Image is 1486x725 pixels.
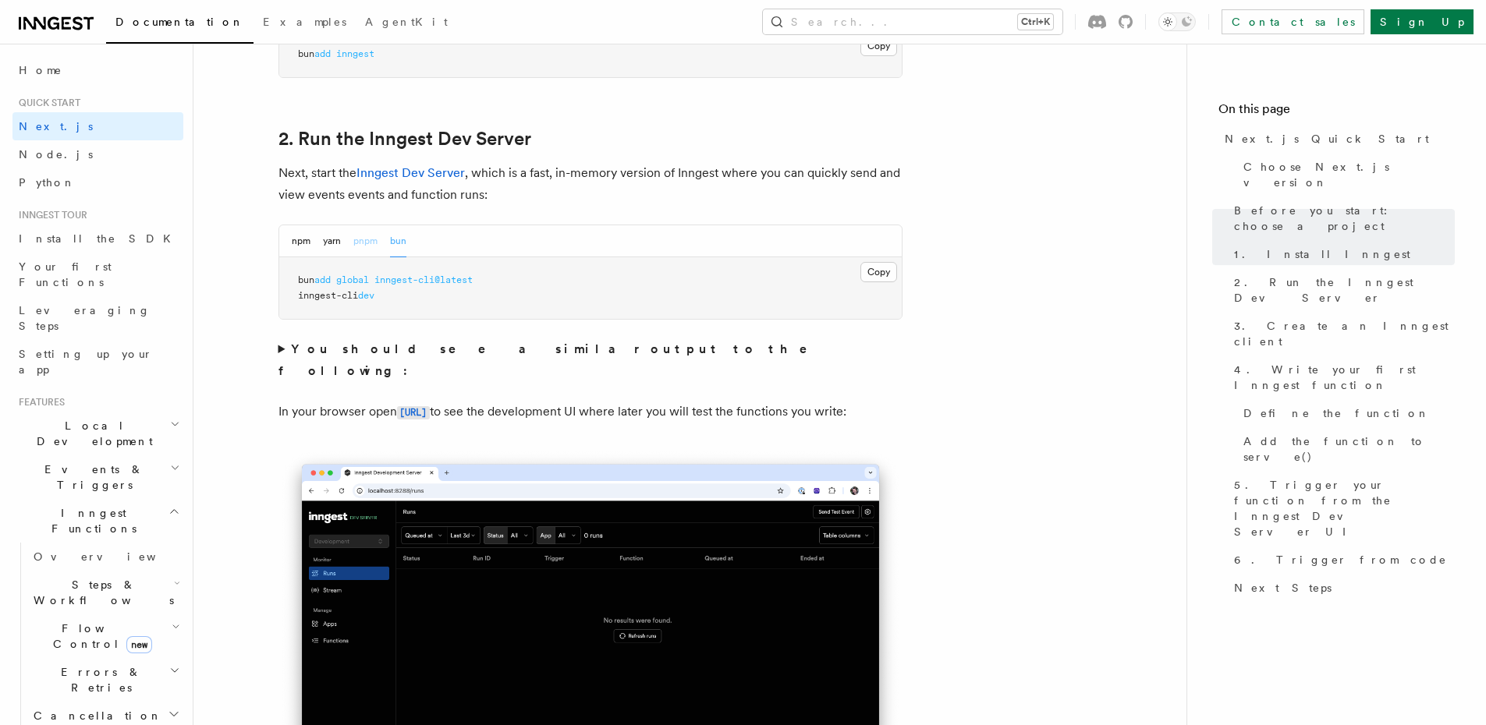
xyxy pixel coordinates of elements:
button: Steps & Workflows [27,571,183,614]
span: inngest [336,48,374,59]
span: add [314,274,331,285]
span: Define the function [1243,405,1430,421]
span: Python [19,176,76,189]
span: Overview [34,550,194,563]
span: bun [298,274,314,285]
button: Local Development [12,412,183,455]
button: Inngest Functions [12,499,183,543]
button: Copy [860,36,897,56]
button: Copy [860,262,897,282]
button: Errors & Retries [27,658,183,702]
a: Your first Functions [12,253,183,296]
a: Node.js [12,140,183,168]
code: [URL] [397,406,430,419]
a: 1. Install Inngest [1228,240,1455,268]
span: Node.js [19,148,93,161]
span: 6. Trigger from code [1234,552,1447,568]
span: Next.js Quick Start [1225,131,1429,147]
span: 3. Create an Inngest client [1234,318,1455,349]
span: Local Development [12,418,170,449]
a: Setting up your app [12,340,183,384]
kbd: Ctrl+K [1018,14,1053,30]
p: In your browser open to see the development UI where later you will test the functions you write: [278,401,903,423]
span: Errors & Retries [27,664,169,695]
span: bun [298,48,314,59]
button: npm [292,225,310,257]
a: 5. Trigger your function from the Inngest Dev Server UI [1228,471,1455,546]
span: AgentKit [365,16,448,28]
span: 2. Run the Inngest Dev Server [1234,274,1455,306]
a: Home [12,56,183,84]
span: dev [358,290,374,301]
a: Next.js Quick Start [1218,125,1455,153]
span: add [314,48,331,59]
a: 4. Write your first Inngest function [1228,355,1455,399]
span: new [126,636,152,653]
button: Search...Ctrl+K [763,9,1062,34]
span: Your first Functions [19,260,112,288]
a: Overview [27,543,183,571]
span: Before you start: choose a project [1234,203,1455,234]
span: Steps & Workflows [27,577,174,608]
button: Events & Triggers [12,455,183,499]
a: Leveraging Steps [12,296,183,340]
a: Sign Up [1371,9,1474,34]
a: Python [12,168,183,196]
span: Install the SDK [19,232,180,245]
a: AgentKit [356,5,457,42]
span: Documentation [115,16,244,28]
h4: On this page [1218,100,1455,125]
span: Inngest Functions [12,505,168,536]
span: Next.js [19,120,93,133]
span: Choose Next.js version [1243,159,1455,190]
span: Flow Control [27,621,172,652]
a: Before you start: choose a project [1228,196,1455,240]
a: Install the SDK [12,225,183,253]
a: Examples [254,5,356,42]
a: 2. Run the Inngest Dev Server [1228,268,1455,312]
p: Next, start the , which is a fast, in-memory version of Inngest where you can quickly send and vi... [278,162,903,206]
a: Documentation [106,5,254,44]
span: Features [12,396,65,408]
span: Leveraging Steps [19,304,151,332]
button: Flow Controlnew [27,614,183,658]
a: 6. Trigger from code [1228,546,1455,574]
span: 4. Write your first Inngest function [1234,362,1455,393]
a: Add the function to serve() [1237,427,1455,471]
span: Cancellation [27,708,162,723]
span: global [336,274,369,285]
span: 5. Trigger your function from the Inngest Dev Server UI [1234,477,1455,539]
span: inngest-cli [298,290,358,301]
a: Inngest Dev Server [356,165,465,180]
span: Events & Triggers [12,462,170,493]
a: Define the function [1237,399,1455,427]
strong: You should see a similar output to the following: [278,341,830,378]
span: Next Steps [1234,580,1332,596]
span: 1. Install Inngest [1234,246,1410,262]
a: Next Steps [1228,574,1455,602]
span: inngest-cli@latest [374,274,473,285]
button: bun [390,225,406,257]
summary: You should see a similar output to the following: [278,338,903,382]
a: Next.js [12,112,183,140]
a: Contact sales [1222,9,1364,34]
span: Add the function to serve() [1243,433,1455,465]
span: Examples [263,16,346,28]
a: 3. Create an Inngest client [1228,312,1455,355]
a: 2. Run the Inngest Dev Server [278,128,531,150]
a: Choose Next.js version [1237,153,1455,196]
span: Home [19,62,62,78]
a: [URL] [397,404,430,419]
button: yarn [323,225,341,257]
span: Inngest tour [12,209,87,221]
button: pnpm [353,225,378,257]
span: Quick start [12,97,80,109]
span: Setting up your app [19,348,153,376]
button: Toggle dark mode [1158,12,1196,31]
